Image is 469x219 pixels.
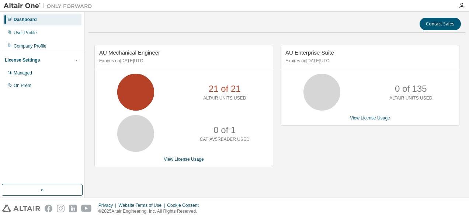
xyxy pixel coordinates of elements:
[4,2,96,10] img: Altair One
[203,95,246,101] p: ALTAIR UNITS USED
[285,49,334,56] span: AU Enterprise Suite
[200,136,250,143] p: CATIAV5READER USED
[99,58,267,64] p: Expires on [DATE] UTC
[57,205,65,212] img: instagram.svg
[167,202,203,208] div: Cookie Consent
[98,202,118,208] div: Privacy
[395,83,427,95] p: 0 of 135
[14,70,32,76] div: Managed
[350,115,390,121] a: View License Usage
[81,205,92,212] img: youtube.svg
[213,124,236,136] p: 0 of 1
[14,43,46,49] div: Company Profile
[285,58,453,64] p: Expires on [DATE] UTC
[98,208,203,215] p: © 2025 Altair Engineering, Inc. All Rights Reserved.
[14,17,37,22] div: Dashboard
[69,205,77,212] img: linkedin.svg
[420,18,461,30] button: Contact Sales
[99,49,160,56] span: AU Mechanical Engineer
[209,83,241,95] p: 21 of 21
[164,157,204,162] a: View License Usage
[5,57,40,63] div: License Settings
[14,30,37,36] div: User Profile
[389,95,432,101] p: ALTAIR UNITS USED
[118,202,167,208] div: Website Terms of Use
[45,205,52,212] img: facebook.svg
[14,83,31,88] div: On Prem
[2,205,40,212] img: altair_logo.svg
